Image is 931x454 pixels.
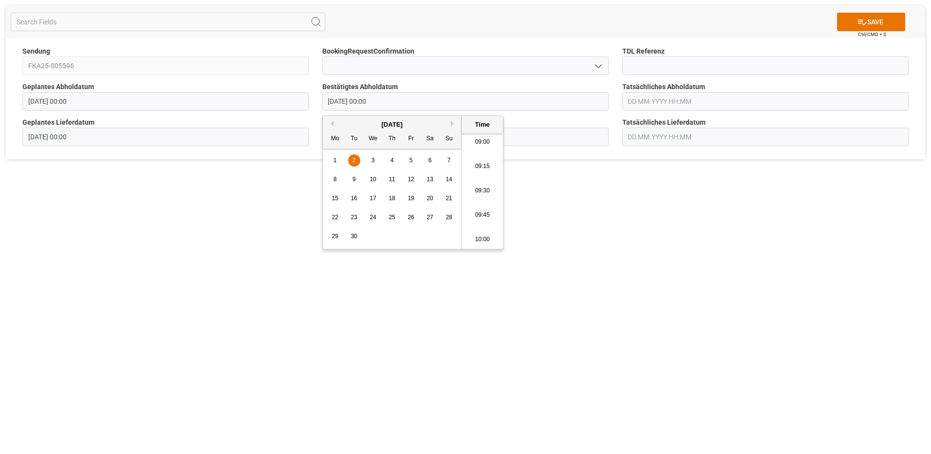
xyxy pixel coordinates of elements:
input: DD.MM.YYYY HH:MM [322,92,609,111]
div: Choose Monday, September 22nd, 2025 [329,211,341,224]
span: Geplantes Lieferdatum [22,117,94,128]
div: Choose Monday, September 15th, 2025 [329,192,341,205]
div: Choose Tuesday, September 9th, 2025 [348,173,360,186]
span: 17 [370,195,376,202]
div: Choose Friday, September 5th, 2025 [405,154,417,167]
span: 5 [410,157,413,164]
span: 16 [351,195,357,202]
div: Choose Thursday, September 11th, 2025 [386,173,398,186]
div: Choose Wednesday, September 3rd, 2025 [367,154,379,167]
span: 8 [334,176,337,183]
div: Choose Wednesday, September 24th, 2025 [367,211,379,224]
span: 9 [353,176,356,183]
span: 30 [351,233,357,240]
div: Th [386,133,398,145]
span: 19 [408,195,414,202]
button: Previous Month [328,121,334,127]
span: 4 [391,157,394,164]
span: Bestätigtes Abholdatum [322,82,398,92]
span: 25 [389,214,395,221]
span: Geplantes Abholdatum [22,82,94,92]
input: DD.MM.YYYY HH:MM [622,92,909,111]
li: 10:00 [462,227,503,252]
div: Choose Saturday, September 13th, 2025 [424,173,436,186]
input: DD.MM.YYYY HH:MM [622,128,909,146]
span: 28 [446,214,452,221]
span: Sendung [22,46,50,57]
span: 7 [447,157,451,164]
input: Search Fields [11,13,325,31]
span: 23 [351,214,357,221]
span: 22 [332,214,338,221]
div: Choose Tuesday, September 23rd, 2025 [348,211,360,224]
span: 24 [370,214,376,221]
div: Choose Saturday, September 6th, 2025 [424,154,436,167]
div: Choose Saturday, September 20th, 2025 [424,192,436,205]
div: Choose Sunday, September 28th, 2025 [443,211,455,224]
div: Sa [424,133,436,145]
div: Fr [405,133,417,145]
span: 27 [427,214,433,221]
input: DD.MM.YYYY HH:MM [22,128,309,146]
div: Tu [348,133,360,145]
div: Choose Friday, September 26th, 2025 [405,211,417,224]
span: Tatsächliches Abholdatum [622,82,705,92]
span: 15 [332,195,338,202]
span: 13 [427,176,433,183]
span: Ctrl/CMD + S [858,31,886,38]
span: 2 [353,157,356,164]
div: Choose Friday, September 12th, 2025 [405,173,417,186]
div: Choose Friday, September 19th, 2025 [405,192,417,205]
span: 6 [428,157,432,164]
span: 14 [446,176,452,183]
div: Choose Thursday, September 25th, 2025 [386,211,398,224]
span: Tatsächliches Lieferdatum [622,117,706,128]
div: Choose Thursday, September 4th, 2025 [386,154,398,167]
span: 3 [372,157,375,164]
button: SAVE [837,13,905,31]
button: open menu [590,58,605,74]
span: 12 [408,176,414,183]
div: Choose Monday, September 1st, 2025 [329,154,341,167]
span: 10 [370,176,376,183]
div: Choose Tuesday, September 30th, 2025 [348,230,360,243]
div: Choose Sunday, September 21st, 2025 [443,192,455,205]
span: 18 [389,195,395,202]
span: 21 [446,195,452,202]
span: BookingRequestConfirmation [322,46,414,57]
div: Time [464,120,501,130]
span: TDL Referenz [622,46,665,57]
div: Su [443,133,455,145]
div: Choose Saturday, September 27th, 2025 [424,211,436,224]
div: Choose Wednesday, September 10th, 2025 [367,173,379,186]
div: Choose Tuesday, September 2nd, 2025 [348,154,360,167]
span: 20 [427,195,433,202]
li: 09:15 [462,154,503,179]
span: 11 [389,176,395,183]
div: Choose Wednesday, September 17th, 2025 [367,192,379,205]
div: [DATE] [323,120,461,130]
div: Choose Monday, September 29th, 2025 [329,230,341,243]
input: DD.MM.YYYY HH:MM [22,92,309,111]
button: Next Month [451,121,457,127]
div: Choose Tuesday, September 16th, 2025 [348,192,360,205]
span: 26 [408,214,414,221]
div: Mo [329,133,341,145]
div: month 2025-09 [326,151,459,246]
span: 1 [334,157,337,164]
div: Choose Thursday, September 18th, 2025 [386,192,398,205]
li: 09:45 [462,203,503,227]
div: Choose Sunday, September 14th, 2025 [443,173,455,186]
li: 09:30 [462,179,503,203]
div: Choose Sunday, September 7th, 2025 [443,154,455,167]
div: We [367,133,379,145]
li: 09:00 [462,130,503,154]
span: 29 [332,233,338,240]
div: Choose Monday, September 8th, 2025 [329,173,341,186]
